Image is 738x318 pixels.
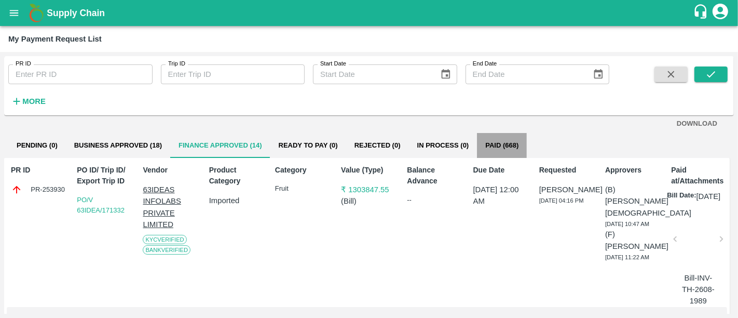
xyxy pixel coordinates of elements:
[47,6,693,20] a: Supply Chain
[407,165,463,187] p: Balance Advance
[16,60,31,68] label: PR ID
[605,254,649,260] span: [DATE] 11:22 AM
[466,64,584,84] input: End Date
[275,165,331,176] p: Category
[539,184,595,195] p: [PERSON_NAME]
[77,165,133,187] p: PO ID/ Trip ID/ Export Trip ID
[66,133,170,158] button: Business Approved (18)
[409,133,477,158] button: In Process (0)
[673,115,721,133] button: DOWNLOAD
[143,165,199,176] p: Vendor
[170,133,270,158] button: Finance Approved (14)
[11,165,67,176] p: PR ID
[8,92,48,110] button: More
[341,165,397,176] p: Value (Type)
[473,184,529,207] p: [DATE] 12:00 AM
[161,64,305,84] input: Enter Trip ID
[8,64,153,84] input: Enter PR ID
[473,60,497,68] label: End Date
[407,195,463,205] div: --
[477,133,527,158] button: Paid (668)
[696,191,721,202] p: [DATE]
[320,60,346,68] label: Start Date
[270,133,346,158] button: Ready To Pay (0)
[26,3,47,23] img: logo
[8,133,66,158] button: Pending (0)
[539,165,595,176] p: Requested
[11,184,67,195] div: PR-253930
[711,2,730,24] div: account of current user
[605,229,661,252] p: (F) [PERSON_NAME]
[22,97,46,105] strong: More
[143,184,199,230] p: 63IDEAS INFOLABS PRIVATE LIMITED
[209,165,265,187] p: Product Category
[77,196,125,214] a: PO/V 63IDEA/171332
[275,184,331,194] p: Fruit
[539,197,584,204] span: [DATE] 04:16 PM
[168,60,185,68] label: Trip ID
[693,4,711,22] div: customer-support
[313,64,432,84] input: Start Date
[436,64,456,84] button: Choose date
[605,184,661,219] p: (B) [PERSON_NAME][DEMOGRAPHIC_DATA]
[47,8,105,18] b: Supply Chain
[605,165,661,176] p: Approvers
[605,221,649,227] span: [DATE] 10:47 AM
[341,195,397,207] p: ( Bill )
[671,165,727,187] p: Paid at/Attachments
[143,235,186,244] span: KYC Verified
[2,1,26,25] button: open drawer
[473,165,529,176] p: Due Date
[143,245,190,255] span: Bank Verified
[209,195,265,206] p: Imported
[346,133,409,158] button: Rejected (0)
[667,191,696,202] p: Bill Date:
[341,184,397,195] p: ₹ 1303847.55
[589,64,608,84] button: Choose date
[8,32,102,46] div: My Payment Request List
[679,272,717,307] p: Bill-INV-TH-2608-1989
